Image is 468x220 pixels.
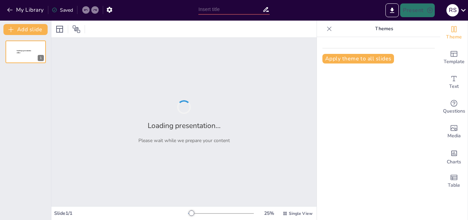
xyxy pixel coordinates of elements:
span: Table [448,182,460,189]
button: Add slide [3,24,48,35]
div: Add text boxes [440,70,468,95]
button: Export to PowerPoint [385,3,399,17]
div: Add charts and graphs [440,144,468,169]
div: Change the overall theme [440,21,468,45]
div: 1 [38,55,44,61]
div: Layout [54,24,65,35]
div: Slide 1 / 1 [54,210,188,217]
div: Add ready made slides [440,45,468,70]
div: Saved [52,7,73,13]
input: Insert title [198,4,262,14]
button: Present [400,3,434,17]
span: Charts [447,158,461,166]
div: 25 % [261,210,277,217]
span: Media [447,132,461,140]
p: Please wait while we prepare your content [138,137,230,144]
button: Apply theme to all slides [322,54,394,63]
span: Questions [443,107,465,115]
button: R S [446,3,459,17]
span: Theme [446,33,462,41]
span: Text [449,83,459,90]
div: 1 [5,40,46,63]
h2: Loading presentation... [148,121,221,130]
div: R S [446,4,459,16]
div: Add a table [440,169,468,194]
span: Template [444,58,465,66]
span: Position [72,25,81,33]
div: Get real-time input from your audience [440,95,468,119]
div: Add images, graphics, shapes or video [440,119,468,144]
p: Themes [335,21,433,37]
span: Single View [289,211,312,216]
button: My Library [5,4,47,15]
span: Sendsteps presentation editor [17,50,31,54]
